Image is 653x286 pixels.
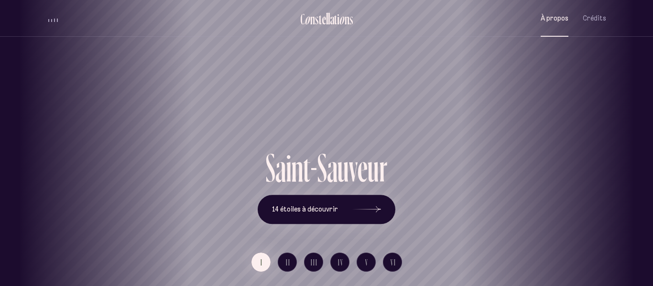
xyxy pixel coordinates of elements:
span: III [311,258,318,266]
div: e [358,148,368,188]
div: t [334,11,337,27]
span: 14 étoiles à découvrir [272,205,338,213]
button: Crédits [583,7,606,30]
span: VI [391,258,396,266]
div: o [339,11,345,27]
div: e [322,11,326,27]
span: IV [338,258,344,266]
div: s [349,11,353,27]
span: Crédits [583,14,606,22]
button: I [251,253,271,272]
span: II [286,258,291,266]
div: n [291,148,303,188]
div: i [286,148,291,188]
div: s [315,11,319,27]
div: n [345,11,349,27]
button: volume audio [47,13,59,23]
button: VI [383,253,402,272]
div: l [326,11,328,27]
span: V [365,258,369,266]
div: u [337,148,349,188]
div: r [379,148,387,188]
div: C [300,11,305,27]
button: V [357,253,376,272]
span: I [261,258,263,266]
div: - [310,148,317,188]
div: t [303,148,310,188]
div: S [317,148,327,188]
div: u [368,148,379,188]
button: II [278,253,297,272]
div: a [275,148,286,188]
div: t [319,11,322,27]
div: l [328,11,330,27]
div: n [310,11,315,27]
div: o [305,11,310,27]
button: 14 étoiles à découvrir [258,195,395,224]
div: i [337,11,339,27]
button: IV [330,253,349,272]
button: À propos [541,7,568,30]
div: S [266,148,275,188]
div: a [327,148,337,188]
div: a [330,11,334,27]
span: À propos [541,14,568,22]
button: III [304,253,323,272]
div: v [349,148,358,188]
